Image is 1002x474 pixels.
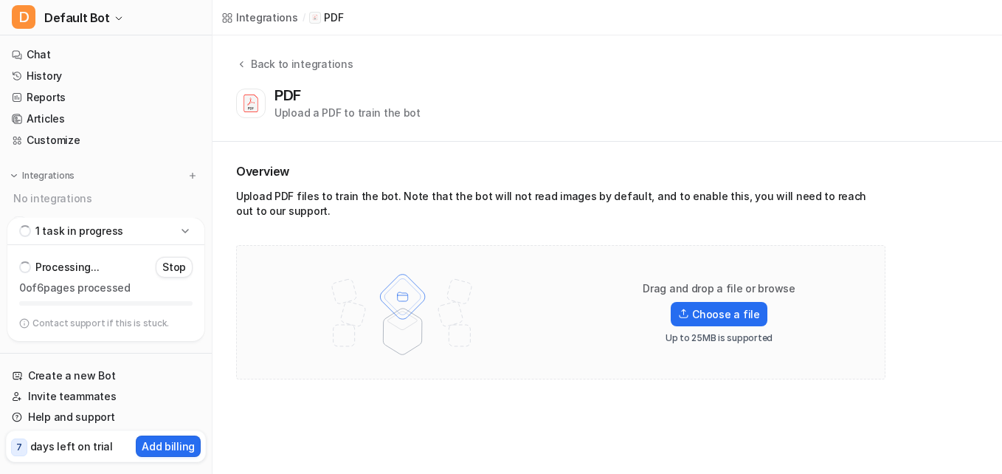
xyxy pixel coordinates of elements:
p: Up to 25MB is supported [666,332,773,344]
span: Explore all integrations [31,212,200,236]
a: Invite teammates [6,386,206,407]
div: Integrations [236,10,298,25]
h2: Overview [236,162,885,180]
button: Integrations [6,168,79,183]
span: D [12,5,35,29]
p: days left on trial [30,439,113,454]
p: Stop [162,260,186,275]
a: PDF iconPDF [309,10,343,25]
p: PDF [324,10,343,25]
p: Drag and drop a file or browse [643,281,795,296]
img: Upload icon [678,309,689,319]
img: menu_add.svg [187,171,198,181]
a: Integrations [221,10,298,25]
a: Create a new Bot [6,365,206,386]
p: 0 of 6 pages processed [19,281,193,295]
div: Upload a PDF to train the bot [274,105,421,120]
div: Back to integrations [246,56,353,72]
img: PDF icon [311,14,319,21]
span: / [303,11,305,24]
p: Add billing [142,439,195,454]
img: File upload illustration [306,261,499,364]
a: Articles [6,109,206,129]
p: Integrations [22,170,75,182]
a: Reports [6,87,206,108]
span: Default Bot [44,7,110,28]
p: Processing... [35,260,99,275]
a: Help and support [6,407,206,427]
p: 7 [16,441,22,454]
a: Chat [6,44,206,65]
p: Contact support if this is stuck. [32,317,169,329]
button: Back to integrations [236,56,353,86]
a: Customize [6,130,206,151]
button: Stop [156,257,193,278]
button: Add billing [136,436,201,457]
a: Explore all integrations [6,213,206,234]
img: explore all integrations [12,216,27,231]
label: Choose a file [671,302,767,326]
div: PDF [274,86,307,104]
img: expand menu [9,171,19,181]
a: History [6,66,206,86]
p: 1 task in progress [35,224,123,238]
div: No integrations [9,186,206,210]
div: Upload PDF files to train the bot. Note that the bot will not read images by default, and to enab... [236,189,885,224]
